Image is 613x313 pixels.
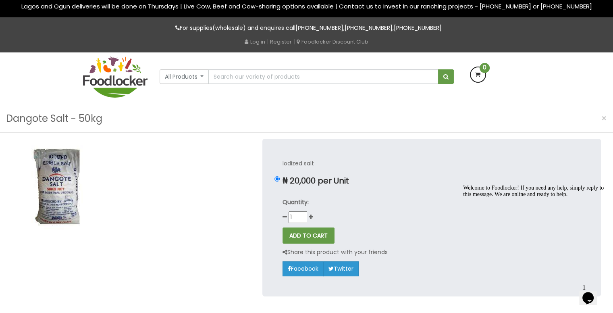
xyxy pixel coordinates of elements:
[597,110,611,127] button: Close
[283,261,324,276] a: Facebook
[3,3,148,16] div: Welcome to Foodlocker! If you need any help, simply reply to this message. We are online and read...
[283,248,388,257] p: Share this product with your friends
[274,176,280,182] input: ₦ 20,000 per Unit
[323,261,359,276] a: Twitter
[297,38,368,46] a: Foodlocker Discount Club
[394,24,442,32] a: [PHONE_NUMBER]
[283,198,309,206] strong: Quantity:
[12,139,103,230] img: Dangote Salt - 50kg
[283,176,581,186] p: ₦ 20,000 per Unit
[160,69,209,84] button: All Products
[579,281,605,305] iframe: chat widget
[460,182,605,277] iframe: chat widget
[3,3,144,16] span: Welcome to Foodlocker! If you need any help, simply reply to this message. We are online and read...
[6,111,102,126] h3: Dangote Salt - 50kg
[345,24,393,32] a: [PHONE_NUMBER]
[293,38,295,46] span: |
[480,63,490,73] span: 0
[267,38,268,46] span: |
[601,113,607,124] span: ×
[270,38,292,46] a: Register
[283,227,335,244] button: ADD TO CART
[21,2,592,10] span: Lagos and Ogun deliveries will be done on Thursdays | Live Cow, Beef and Cow-sharing options avai...
[83,56,148,98] img: FoodLocker
[295,24,343,32] a: [PHONE_NUMBER]
[83,23,530,33] p: For supplies(wholesale) and enquires call , ,
[283,159,581,168] p: Iodized salt
[245,38,265,46] a: Log in
[208,69,438,84] input: Search our variety of products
